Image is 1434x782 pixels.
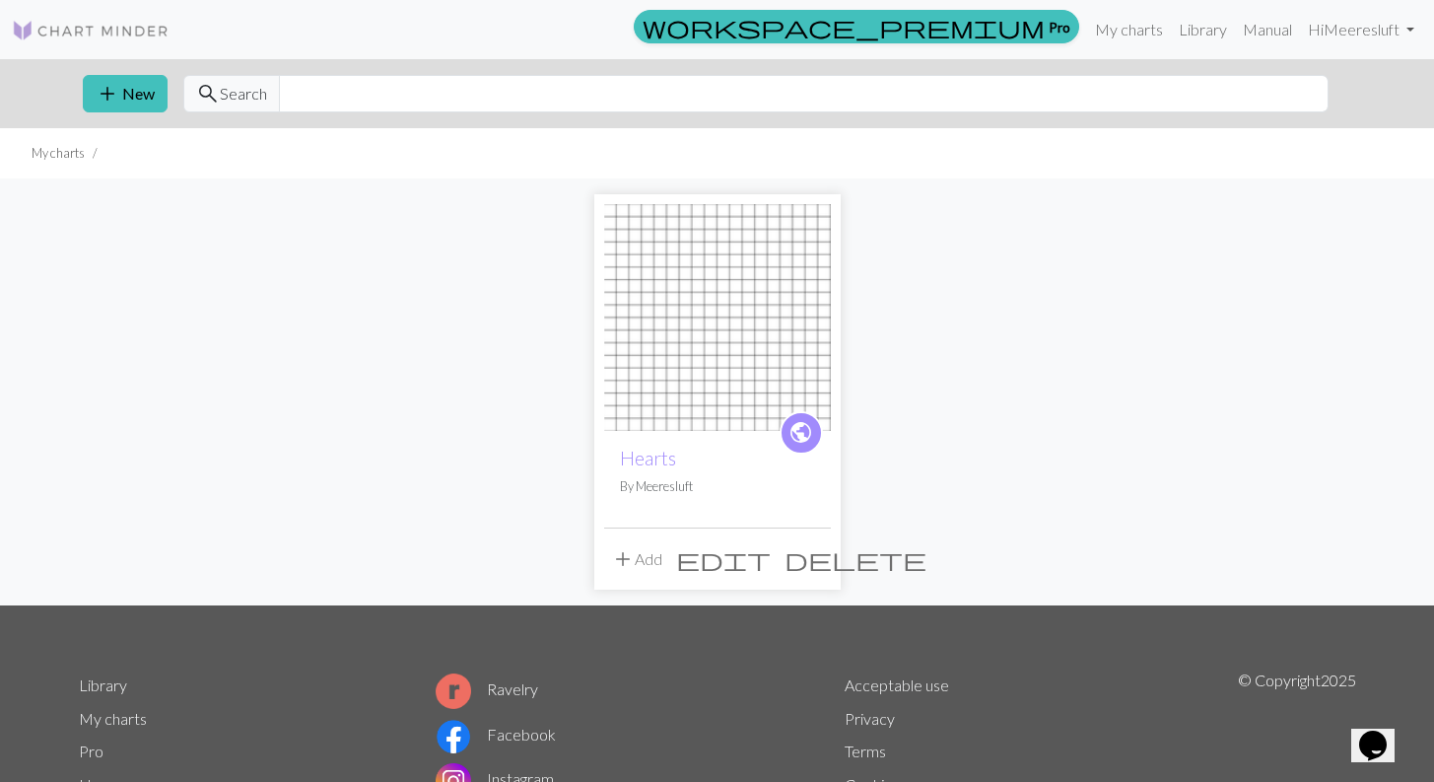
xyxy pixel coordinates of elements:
a: Hearts [604,306,831,324]
a: Pro [634,10,1079,43]
a: Manual [1235,10,1300,49]
a: My charts [79,709,147,728]
img: Logo [12,19,170,42]
a: Privacy [845,709,895,728]
img: Facebook logo [436,719,471,754]
a: My charts [1087,10,1171,49]
a: Library [79,675,127,694]
span: Search [220,82,267,106]
a: Ravelry [436,679,538,698]
i: Edit [676,547,771,571]
span: add [611,545,635,573]
a: Terms [845,742,886,760]
button: New [83,75,168,112]
a: Acceptable use [845,675,949,694]
button: Delete [778,540,933,578]
a: Facebook [436,725,556,744]
span: add [96,80,119,107]
img: Hearts [604,204,831,431]
a: Hearts [620,447,676,469]
button: Edit [669,540,778,578]
a: HiMeeresluft [1300,10,1422,49]
img: Ravelry logo [436,674,471,709]
a: Library [1171,10,1235,49]
i: public [788,413,813,453]
span: search [196,80,220,107]
span: workspace_premium [643,13,1045,40]
p: By Meeresluft [620,477,815,496]
a: public [780,411,823,455]
iframe: chat widget [1351,703,1414,762]
span: public [788,417,813,448]
span: delete [785,545,926,573]
li: My charts [32,144,85,163]
a: Pro [79,742,103,760]
span: edit [676,545,771,573]
button: Add [604,540,669,578]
